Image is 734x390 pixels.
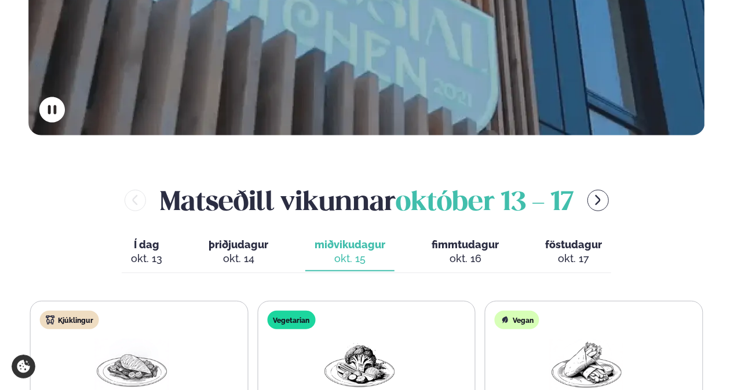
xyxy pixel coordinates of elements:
[122,233,171,271] button: Í dag okt. 13
[422,233,508,271] button: fimmtudagur okt. 16
[209,238,268,251] span: þriðjudagur
[305,233,395,271] button: miðvikudagur okt. 15
[131,252,162,266] div: okt. 13
[545,252,602,266] div: okt. 17
[587,190,609,211] button: menu-btn-right
[432,238,499,251] span: fimmtudagur
[501,315,510,325] img: Vegan.svg
[536,233,611,271] button: föstudagur okt. 17
[40,311,99,329] div: Kjúklingur
[12,355,35,378] a: Cookie settings
[131,238,162,252] span: Í dag
[432,252,499,266] div: okt. 16
[209,252,268,266] div: okt. 14
[495,311,539,329] div: Vegan
[315,238,385,251] span: miðvikudagur
[267,311,315,329] div: Vegetarian
[315,252,385,266] div: okt. 15
[46,315,55,325] img: chicken.svg
[125,190,146,211] button: menu-btn-left
[396,190,574,216] span: október 13 - 17
[199,233,277,271] button: þriðjudagur okt. 14
[545,238,602,251] span: föstudagur
[160,182,574,219] h2: Matseðill vikunnar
